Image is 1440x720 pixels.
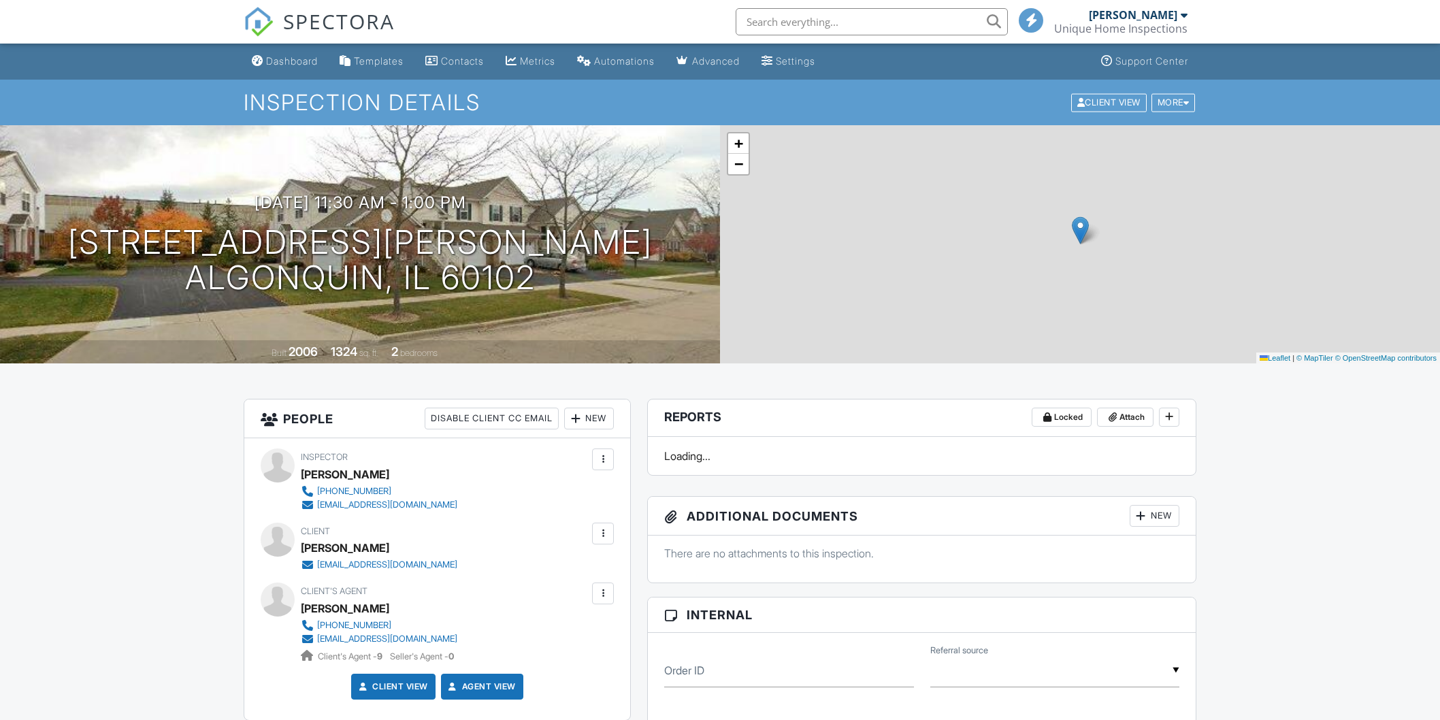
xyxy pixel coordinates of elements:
h1: Inspection Details [244,91,1196,114]
span: Client's Agent - [318,651,384,661]
span: sq. ft. [359,348,378,358]
span: | [1292,354,1294,362]
a: [PHONE_NUMBER] [301,619,457,632]
a: Settings [756,49,821,74]
div: Advanced [692,55,740,67]
div: Support Center [1115,55,1188,67]
span: + [734,135,743,152]
div: Client View [1071,93,1147,112]
span: Built [272,348,287,358]
span: Client's Agent [301,586,367,596]
a: Support Center [1096,49,1194,74]
div: More [1151,93,1196,112]
strong: 9 [377,651,382,661]
input: Search everything... [736,8,1008,35]
a: Zoom out [728,154,749,174]
a: Dashboard [246,49,323,74]
h3: [DATE] 11:30 am - 1:00 pm [255,193,466,212]
a: © MapTiler [1296,354,1333,362]
a: Automations (Basic) [572,49,660,74]
span: − [734,155,743,172]
a: Metrics [500,49,561,74]
div: Dashboard [266,55,318,67]
h3: Additional Documents [648,497,1196,536]
span: Inspector [301,452,348,462]
img: The Best Home Inspection Software - Spectora [244,7,274,37]
div: Contacts [441,55,484,67]
a: Advanced [671,49,745,74]
div: Unique Home Inspections [1054,22,1188,35]
div: New [1130,505,1179,527]
span: Seller's Agent - [390,651,454,661]
div: 1324 [331,344,357,359]
h1: [STREET_ADDRESS][PERSON_NAME] Algonquin, IL 60102 [68,225,653,297]
a: [EMAIL_ADDRESS][DOMAIN_NAME] [301,498,457,512]
h3: Internal [648,598,1196,633]
div: [EMAIL_ADDRESS][DOMAIN_NAME] [317,559,457,570]
a: [PERSON_NAME] [301,598,389,619]
a: Zoom in [728,133,749,154]
img: Marker [1072,216,1089,244]
label: Order ID [664,663,704,678]
span: SPECTORA [283,7,395,35]
a: Leaflet [1260,354,1290,362]
div: [PERSON_NAME] [301,538,389,558]
div: Templates [354,55,404,67]
a: [EMAIL_ADDRESS][DOMAIN_NAME] [301,632,457,646]
div: [PERSON_NAME] [1089,8,1177,22]
h3: People [244,399,630,438]
a: SPECTORA [244,18,395,47]
div: New [564,408,614,429]
div: 2 [391,344,398,359]
div: [EMAIL_ADDRESS][DOMAIN_NAME] [317,500,457,510]
span: bedrooms [400,348,438,358]
div: [PERSON_NAME] [301,464,389,485]
a: Client View [1070,97,1150,107]
a: [PHONE_NUMBER] [301,485,457,498]
a: Client View [356,680,428,693]
label: Referral source [930,644,988,657]
p: There are no attachments to this inspection. [664,546,1179,561]
strong: 0 [448,651,454,661]
a: [EMAIL_ADDRESS][DOMAIN_NAME] [301,558,457,572]
span: Client [301,526,330,536]
div: Automations [594,55,655,67]
div: Settings [776,55,815,67]
a: © OpenStreetMap contributors [1335,354,1437,362]
div: 2006 [289,344,318,359]
div: [PHONE_NUMBER] [317,486,391,497]
div: [EMAIL_ADDRESS][DOMAIN_NAME] [317,634,457,644]
a: Agent View [446,680,516,693]
a: Templates [334,49,409,74]
div: Metrics [520,55,555,67]
div: Disable Client CC Email [425,408,559,429]
div: [PHONE_NUMBER] [317,620,391,631]
a: Contacts [420,49,489,74]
